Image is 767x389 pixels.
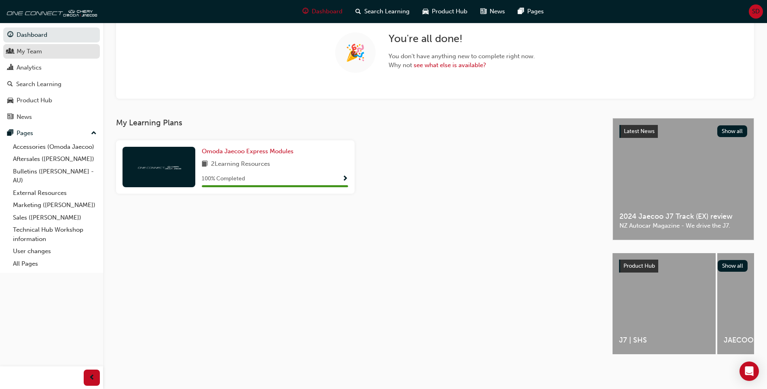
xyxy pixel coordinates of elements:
a: News [3,110,100,125]
button: Show all [717,125,748,137]
button: Pages [3,126,100,141]
span: Pages [527,7,544,16]
a: Technical Hub Workshop information [10,224,100,245]
span: up-icon [91,128,97,139]
div: Search Learning [16,80,61,89]
a: Sales ([PERSON_NAME]) [10,211,100,224]
a: J7 | SHS [613,253,716,354]
span: 100 % Completed [202,174,245,184]
button: Show all [718,260,748,272]
a: Analytics [3,60,100,75]
span: chart-icon [7,64,13,72]
img: oneconnect [137,163,181,171]
span: pages-icon [7,130,13,137]
button: DashboardMy TeamAnalyticsSearch LearningProduct HubNews [3,26,100,126]
span: Dashboard [312,7,342,16]
button: SD [749,4,763,19]
span: 2 Learning Resources [211,159,270,169]
span: SD [752,7,760,16]
a: Latest NewsShow all [619,125,747,138]
button: Show Progress [342,174,348,184]
span: news-icon [7,114,13,121]
span: guage-icon [302,6,308,17]
span: J7 | SHS [619,336,709,345]
span: news-icon [480,6,486,17]
a: guage-iconDashboard [296,3,349,20]
a: All Pages [10,258,100,270]
a: Search Learning [3,77,100,92]
span: News [490,7,505,16]
div: Product Hub [17,96,52,105]
span: people-icon [7,48,13,55]
span: Search Learning [364,7,410,16]
a: Omoda Jaecoo Express Modules [202,147,297,156]
div: Open Intercom Messenger [740,362,759,381]
div: News [17,112,32,122]
h2: You're all done! [389,32,535,45]
span: 🎉 [345,48,366,57]
a: pages-iconPages [511,3,550,20]
span: search-icon [7,81,13,88]
span: Latest News [624,128,655,135]
a: Product Hub [3,93,100,108]
span: NZ Autocar Magazine - We drive the J7. [619,221,747,230]
span: 2024 Jaecoo J7 Track (EX) review [619,212,747,221]
img: oneconnect [4,3,97,19]
span: guage-icon [7,32,13,39]
a: see what else is available? [414,61,486,69]
a: Product HubShow all [619,260,748,273]
span: prev-icon [89,373,95,383]
a: search-iconSearch Learning [349,3,416,20]
span: Why not [389,61,535,70]
span: Product Hub [432,7,467,16]
span: Product Hub [623,262,655,269]
span: You don't have anything new to complete right now. [389,52,535,61]
span: Omoda Jaecoo Express Modules [202,148,294,155]
a: car-iconProduct Hub [416,3,474,20]
span: search-icon [355,6,361,17]
span: book-icon [202,159,208,169]
a: My Team [3,44,100,59]
a: Bulletins ([PERSON_NAME] - AU) [10,165,100,187]
h3: My Learning Plans [116,118,600,127]
a: Dashboard [3,27,100,42]
div: Analytics [17,63,42,72]
div: Pages [17,129,33,138]
span: pages-icon [518,6,524,17]
a: Accessories (Omoda Jaecoo) [10,141,100,153]
a: Latest NewsShow all2024 Jaecoo J7 Track (EX) reviewNZ Autocar Magazine - We drive the J7. [613,118,754,240]
a: User changes [10,245,100,258]
span: car-icon [7,97,13,104]
a: news-iconNews [474,3,511,20]
a: Marketing ([PERSON_NAME]) [10,199,100,211]
a: Aftersales ([PERSON_NAME]) [10,153,100,165]
span: Show Progress [342,175,348,183]
a: External Resources [10,187,100,199]
div: My Team [17,47,42,56]
span: car-icon [423,6,429,17]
